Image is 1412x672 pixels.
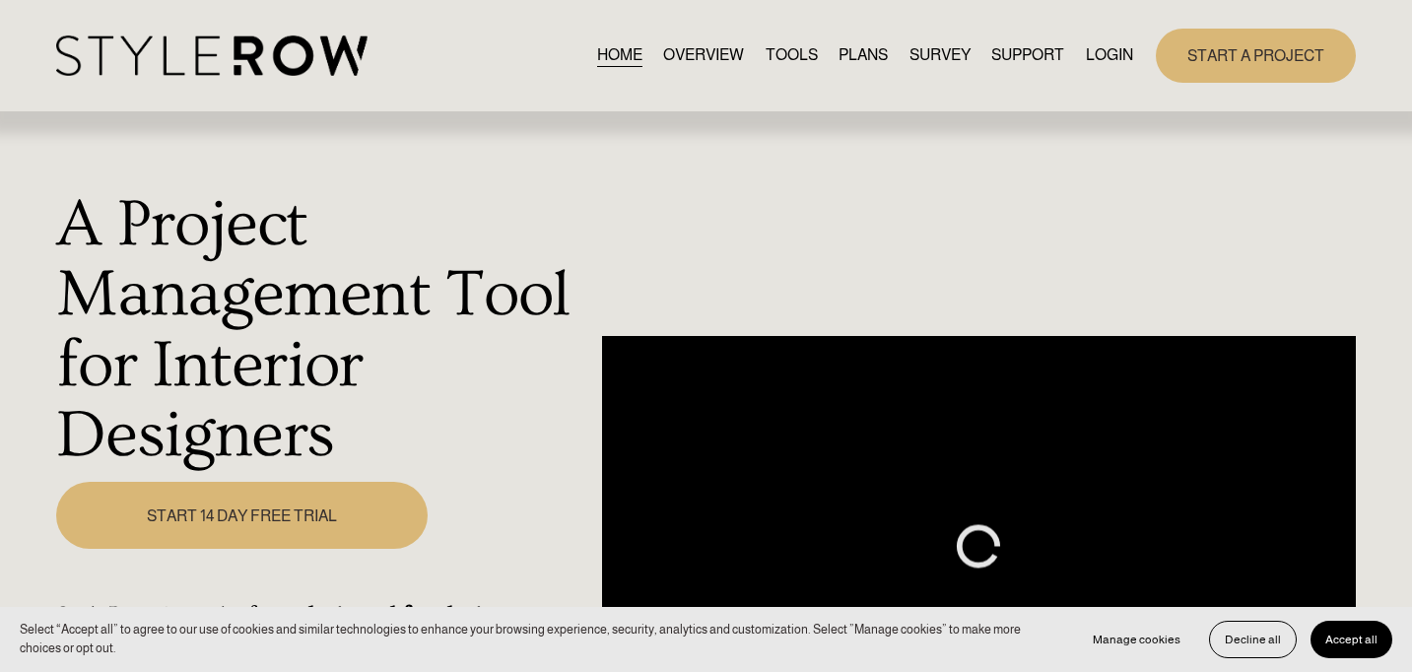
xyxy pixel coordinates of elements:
[56,601,591,662] h4: StyleRow is a platform , with maximum flexibility and organization.
[301,601,541,631] strong: designed for designers
[663,42,744,69] a: OVERVIEW
[597,42,642,69] a: HOME
[1311,621,1392,658] button: Accept all
[1078,621,1195,658] button: Manage cookies
[839,42,888,69] a: PLANS
[1086,42,1133,69] a: LOGIN
[56,482,428,549] a: START 14 DAY FREE TRIAL
[1225,633,1281,646] span: Decline all
[766,42,818,69] a: TOOLS
[1093,633,1180,646] span: Manage cookies
[1325,633,1378,646] span: Accept all
[1209,621,1297,658] button: Decline all
[56,35,367,76] img: StyleRow
[909,42,971,69] a: SURVEY
[991,42,1064,69] a: folder dropdown
[1156,29,1356,83] a: START A PROJECT
[56,190,591,472] h1: A Project Management Tool for Interior Designers
[991,43,1064,67] span: SUPPORT
[20,621,1058,658] p: Select “Accept all” to agree to our use of cookies and similar technologies to enhance your brows...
